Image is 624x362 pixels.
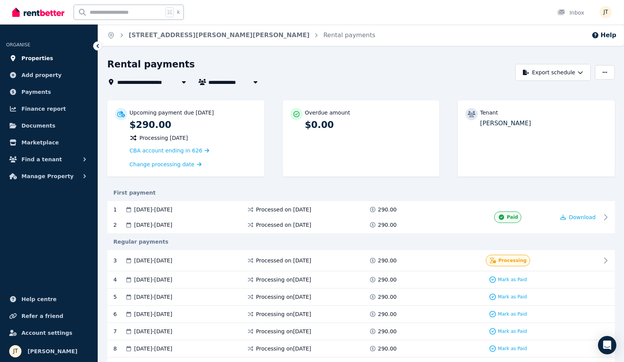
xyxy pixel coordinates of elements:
[498,311,527,317] span: Mark as Paid
[498,346,527,352] span: Mark as Paid
[557,9,584,16] div: Inbox
[134,345,172,352] span: [DATE] - [DATE]
[113,328,125,335] div: 7
[134,206,172,213] span: [DATE] - [DATE]
[129,109,214,116] p: Upcoming payment due [DATE]
[378,276,397,283] span: 290.00
[107,58,195,70] h1: Rental payments
[113,293,125,301] div: 5
[498,277,527,283] span: Mark as Paid
[129,161,195,168] span: Change processing date
[139,134,188,142] span: Processing [DATE]
[378,293,397,301] span: 290.00
[12,7,64,18] img: RentBetter
[256,221,311,229] span: Processed on [DATE]
[113,276,125,283] div: 4
[256,257,311,264] span: Processed on [DATE]
[107,238,615,246] div: Regular payments
[134,276,172,283] span: [DATE] - [DATE]
[21,87,51,97] span: Payments
[21,54,53,63] span: Properties
[480,119,607,128] p: [PERSON_NAME]
[113,206,125,213] div: 1
[569,214,596,220] span: Download
[256,276,311,283] span: Processing on [DATE]
[6,67,92,83] a: Add property
[507,214,518,220] span: Paid
[21,155,62,164] span: Find a tenant
[560,213,596,221] button: Download
[21,328,72,337] span: Account settings
[21,172,74,181] span: Manage Property
[6,84,92,100] a: Payments
[129,119,257,131] p: $290.00
[21,70,62,80] span: Add property
[256,293,311,301] span: Processing on [DATE]
[21,104,66,113] span: Finance report
[21,295,57,304] span: Help centre
[305,109,350,116] p: Overdue amount
[323,31,375,39] a: Rental payments
[113,221,125,229] div: 2
[599,6,612,18] img: Jamie Taylor
[6,169,92,184] button: Manage Property
[113,310,125,318] div: 6
[98,25,385,46] nav: Breadcrumb
[256,328,311,335] span: Processing on [DATE]
[6,101,92,116] a: Finance report
[6,308,92,324] a: Refer a friend
[515,64,591,81] button: Export schedule
[378,206,397,213] span: 290.00
[378,221,397,229] span: 290.00
[6,118,92,133] a: Documents
[591,31,616,40] button: Help
[177,9,180,15] span: k
[480,109,498,116] p: Tenant
[498,257,527,264] span: Processing
[21,121,56,130] span: Documents
[134,221,172,229] span: [DATE] - [DATE]
[6,42,30,48] span: ORGANISE
[134,328,172,335] span: [DATE] - [DATE]
[378,257,397,264] span: 290.00
[6,135,92,150] a: Marketplace
[6,51,92,66] a: Properties
[256,206,311,213] span: Processed on [DATE]
[134,293,172,301] span: [DATE] - [DATE]
[6,152,92,167] button: Find a tenant
[9,345,21,357] img: Jamie Taylor
[134,257,172,264] span: [DATE] - [DATE]
[6,292,92,307] a: Help centre
[129,161,201,168] a: Change processing date
[598,336,616,354] div: Open Intercom Messenger
[113,255,125,266] div: 3
[378,310,397,318] span: 290.00
[21,138,59,147] span: Marketplace
[256,310,311,318] span: Processing on [DATE]
[113,345,125,352] div: 8
[378,345,397,352] span: 290.00
[129,31,310,39] a: [STREET_ADDRESS][PERSON_NAME][PERSON_NAME]
[28,347,77,356] span: [PERSON_NAME]
[378,328,397,335] span: 290.00
[498,294,527,300] span: Mark as Paid
[498,328,527,334] span: Mark as Paid
[21,311,63,321] span: Refer a friend
[134,310,172,318] span: [DATE] - [DATE]
[107,189,615,197] div: First payment
[305,119,432,131] p: $0.00
[6,325,92,341] a: Account settings
[256,345,311,352] span: Processing on [DATE]
[129,147,202,154] span: CBA account ending in 626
